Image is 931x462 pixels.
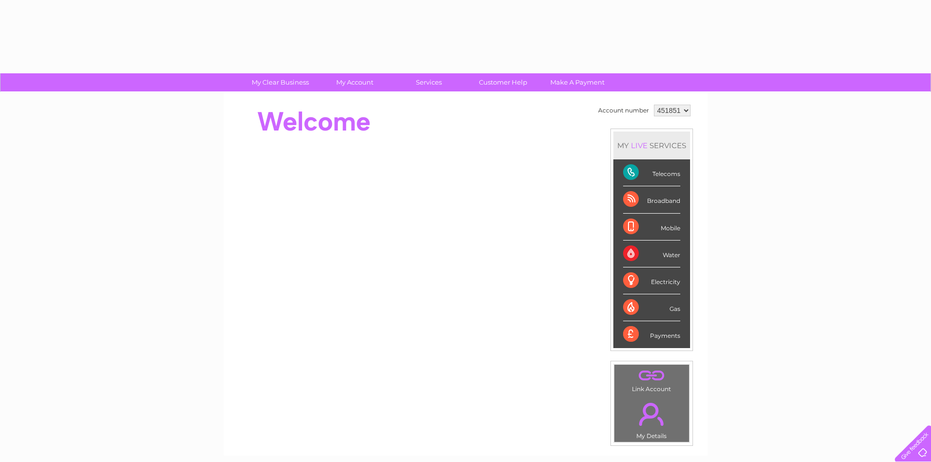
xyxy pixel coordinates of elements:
[537,73,618,91] a: Make A Payment
[623,214,680,241] div: Mobile
[314,73,395,91] a: My Account
[617,367,687,384] a: .
[617,397,687,431] a: .
[614,364,690,395] td: Link Account
[623,321,680,348] div: Payments
[240,73,321,91] a: My Clear Business
[623,159,680,186] div: Telecoms
[629,141,650,150] div: LIVE
[463,73,543,91] a: Customer Help
[389,73,469,91] a: Services
[623,267,680,294] div: Electricity
[613,132,690,159] div: MY SERVICES
[623,294,680,321] div: Gas
[623,241,680,267] div: Water
[596,102,651,119] td: Account number
[614,395,690,442] td: My Details
[623,186,680,213] div: Broadband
